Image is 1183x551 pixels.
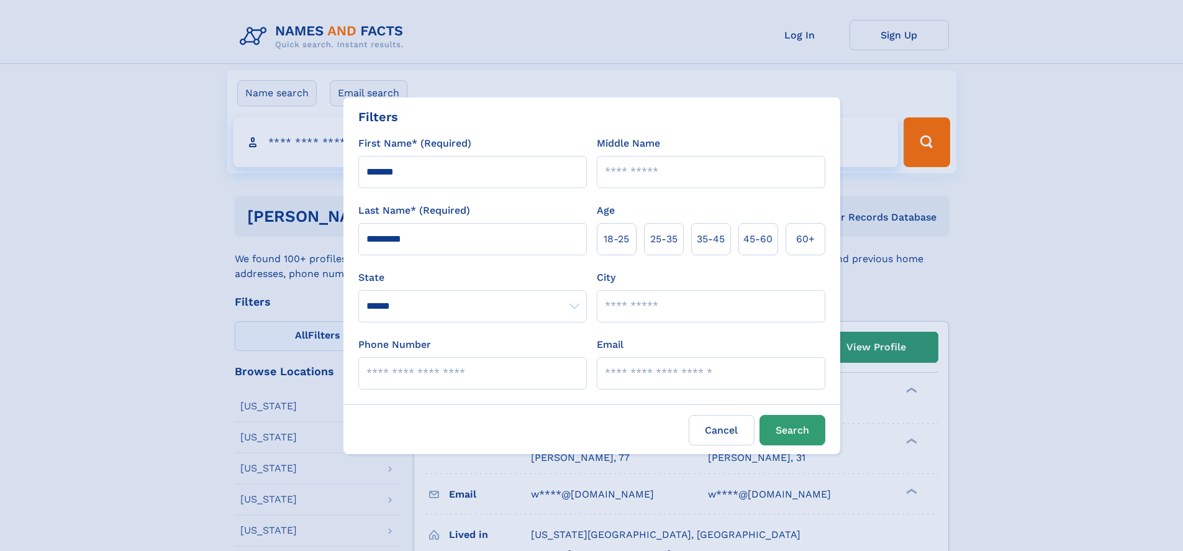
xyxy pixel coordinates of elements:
[759,415,825,445] button: Search
[597,337,623,352] label: Email
[796,232,815,247] span: 60+
[358,136,471,151] label: First Name* (Required)
[743,232,773,247] span: 45‑60
[650,232,678,247] span: 25‑35
[358,203,470,218] label: Last Name* (Required)
[597,136,660,151] label: Middle Name
[697,232,725,247] span: 35‑45
[597,270,615,285] label: City
[604,232,629,247] span: 18‑25
[358,270,587,285] label: State
[597,203,615,218] label: Age
[358,107,398,126] div: Filters
[358,337,431,352] label: Phone Number
[689,415,755,445] label: Cancel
